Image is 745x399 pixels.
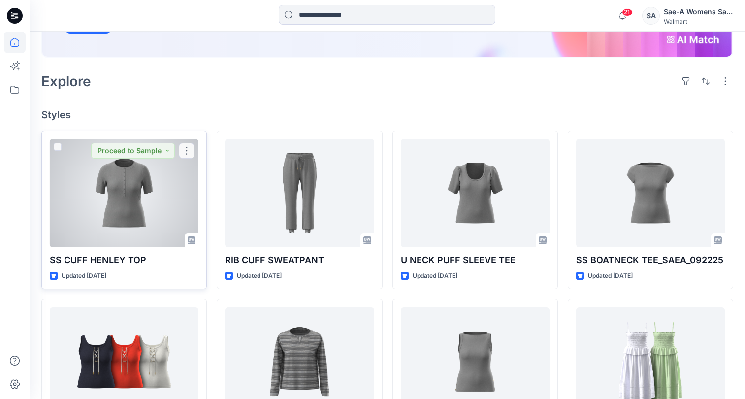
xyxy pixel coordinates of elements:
p: RIB CUFF SWEATPANT [225,253,374,267]
a: U NECK PUFF SLEEVE TEE [401,139,550,247]
p: U NECK PUFF SLEEVE TEE [401,253,550,267]
div: SA [642,7,660,25]
p: Updated [DATE] [62,271,106,281]
div: Sae-A Womens Sales Team [664,6,733,18]
p: Updated [DATE] [588,271,633,281]
p: Updated [DATE] [237,271,282,281]
h2: Explore [41,73,91,89]
p: SS CUFF HENLEY TOP [50,253,198,267]
a: SS BOATNECK TEE_SAEA_092225 [576,139,725,247]
a: RIB CUFF SWEATPANT [225,139,374,247]
p: Updated [DATE] [413,271,457,281]
h4: Styles [41,109,733,121]
p: SS BOATNECK TEE_SAEA_092225 [576,253,725,267]
a: SS CUFF HENLEY TOP [50,139,198,247]
div: Walmart [664,18,733,25]
span: 21 [622,8,633,16]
